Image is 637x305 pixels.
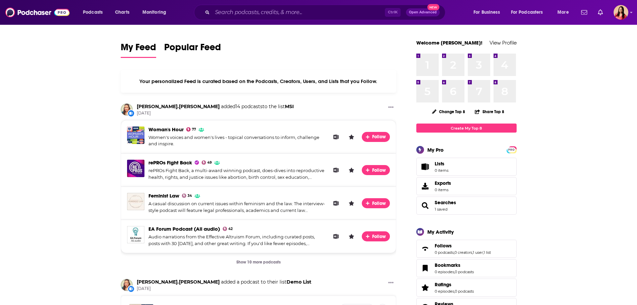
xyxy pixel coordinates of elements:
span: Open Advanced [409,11,437,14]
a: 77 [186,127,196,132]
span: , [454,289,455,294]
button: Show More Button [386,279,396,287]
a: Charts [111,7,133,18]
span: Follow [372,234,387,239]
span: Logged in as michelle.weinfurt [614,5,628,20]
span: Lists [435,161,444,167]
button: Follow [362,132,390,142]
span: 49 [207,161,212,164]
button: Open AdvancedNew [406,8,440,16]
a: 1 user [473,250,483,255]
a: Show notifications dropdown [578,7,590,18]
span: Follows [416,240,517,258]
span: [DATE] [137,286,311,292]
a: 34 [182,194,192,198]
span: Searches [416,197,517,215]
a: My Feed [121,42,156,58]
a: Woman's Hour [148,126,184,133]
img: Feminist Law [127,193,144,210]
span: Charts [115,8,129,17]
button: Follow [362,165,390,175]
a: Exports [416,177,517,195]
span: For Business [473,8,500,17]
a: Welcome [PERSON_NAME]! [416,40,483,46]
a: adriana.guzman [137,279,220,285]
span: More [557,8,569,17]
img: Woman's Hour [127,127,144,144]
span: 0 items [435,168,448,173]
a: 1 list [484,250,491,255]
a: Ratings [435,282,474,288]
button: open menu [469,7,508,18]
button: Change Top 8 [428,107,469,116]
a: Create My Top 8 [416,124,517,133]
span: Lists [419,162,432,171]
button: Show profile menu [614,5,628,20]
button: Follow [362,231,390,241]
a: Feminist Law [148,193,179,199]
img: EA Forum Podcast (All audio) [127,226,144,243]
button: Leave a Rating [346,132,356,142]
div: Your personalized Feed is curated based on the Podcasts, Creators, Users, and Lists that you Follow. [121,70,397,93]
a: Podchaser - Follow, Share and Rate Podcasts [5,6,70,19]
div: New List [127,285,135,293]
img: adriana.guzman [121,103,133,116]
a: adriana.guzman [121,279,133,291]
a: 0 podcasts [435,250,454,255]
span: Popular Feed [164,42,221,57]
div: Women's voices and women's lives - topical conversations to inform, challenge and inspire. [148,134,326,147]
span: , [454,250,454,255]
a: 0 podcasts [455,270,474,274]
a: 0 episodes [435,270,454,274]
img: User Profile [614,5,628,20]
div: A casual discussion on current issues within feminism and the law. The interview-style podcast wi... [148,201,326,214]
button: Leave a Rating [346,231,356,241]
span: 77 [192,128,196,131]
a: View Profile [490,40,517,46]
a: PRO [508,147,516,152]
span: Follow [372,201,387,206]
a: Bookmarks [435,262,474,268]
span: Lists [435,161,448,167]
span: Bookmarks [435,262,460,268]
span: 34 [188,195,192,197]
span: Exports [435,180,451,186]
button: Leave a Rating [346,198,356,208]
button: open menu [553,7,577,18]
span: EA Forum Podcast (All audio) [148,226,220,232]
span: Podcasts [83,8,103,17]
div: rePROs Fight Back, a multi-award winning podcast, does-dives into reproductive health, rights, an... [148,167,326,180]
span: My Feed [121,42,156,57]
span: Ratings [416,279,517,297]
span: For Podcasters [511,8,543,17]
span: Follow [372,134,387,140]
button: open menu [507,7,553,18]
button: Follow [362,198,390,208]
div: Search podcasts, credits, & more... [200,5,452,20]
a: 42 [223,227,233,231]
a: 49 [202,160,212,165]
button: open menu [138,7,175,18]
a: adriana.guzman [137,103,220,109]
a: Lists [416,158,517,176]
a: Demo List [287,279,311,285]
input: Search podcasts, credits, & more... [212,7,385,18]
div: Audio narrations from the Effective Altruism Forum, including curated posts, posts with 30 [DATE]... [148,234,326,247]
span: Follows [435,243,452,249]
button: Leave a Rating [346,165,356,175]
h3: to the list [137,103,294,110]
span: Ctrl K [385,8,401,17]
a: Ratings [419,283,432,292]
a: Searches [435,200,456,206]
button: Share Top 8 [474,105,505,118]
span: , [454,270,455,274]
button: Add to List [331,231,341,241]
